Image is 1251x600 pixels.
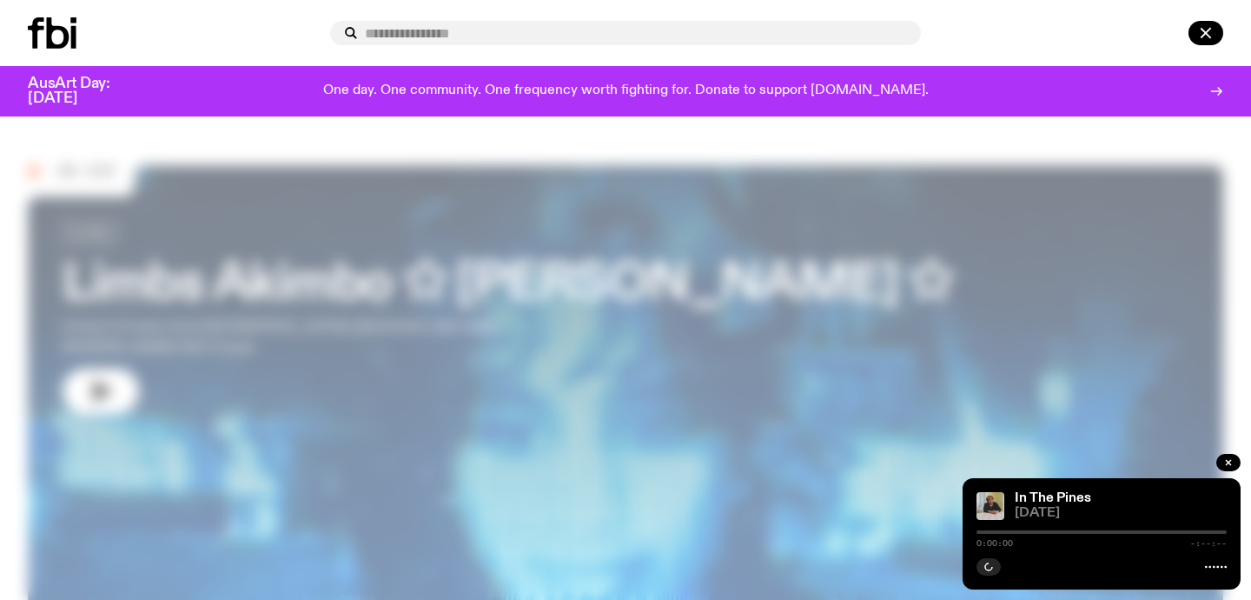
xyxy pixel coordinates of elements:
[28,77,139,106] h3: AusArt Day: [DATE]
[976,539,1013,548] span: 0:00:00
[1015,507,1227,520] span: [DATE]
[323,83,929,99] p: One day. One community. One frequency worth fighting for. Donate to support [DOMAIN_NAME].
[1015,491,1091,505] a: In The Pines
[1190,539,1227,548] span: -:--:--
